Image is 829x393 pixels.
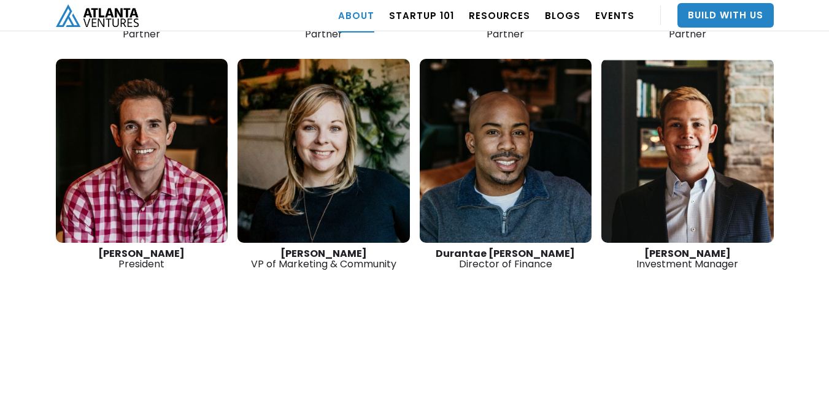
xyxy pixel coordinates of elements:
[237,18,410,39] div: Partner
[436,246,575,261] strong: Durantae [PERSON_NAME]
[98,246,185,261] strong: [PERSON_NAME]
[237,248,410,269] div: VP of Marketing & Community
[677,3,774,28] a: Build With Us
[601,248,774,269] div: Investment Manager
[601,18,774,39] div: Partner
[56,248,228,269] div: President
[644,246,731,261] strong: [PERSON_NAME]
[420,18,592,39] div: Partner
[420,248,592,269] div: Director of Finance
[280,246,367,261] strong: [PERSON_NAME]
[56,18,228,39] div: Partner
